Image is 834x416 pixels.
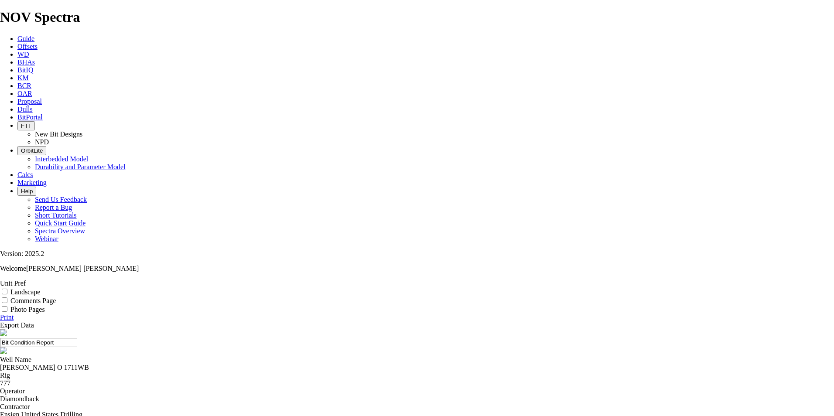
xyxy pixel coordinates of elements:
[17,179,47,186] a: Marketing
[10,306,45,313] label: Photo Pages
[10,297,56,304] label: Comments Page
[35,155,88,163] a: Interbedded Model
[17,121,35,130] button: FTT
[35,211,77,219] a: Short Tutorials
[10,288,40,296] label: Landscape
[17,106,33,113] a: Dulls
[17,98,42,105] a: Proposal
[35,219,85,227] a: Quick Start Guide
[21,123,31,129] span: FTT
[17,90,32,97] a: OAR
[17,51,29,58] a: WD
[35,196,87,203] a: Send Us Feedback
[35,204,72,211] a: Report a Bug
[26,265,139,272] span: [PERSON_NAME] [PERSON_NAME]
[21,188,33,194] span: Help
[17,43,38,50] a: Offsets
[17,171,33,178] a: Calcs
[17,74,29,82] a: KM
[21,147,43,154] span: OrbitLite
[17,82,31,89] a: BCR
[35,138,49,146] a: NPD
[17,66,33,74] a: BitIQ
[35,130,82,138] a: New Bit Designs
[17,187,36,196] button: Help
[17,113,43,121] a: BitPortal
[17,146,46,155] button: OrbitLite
[17,35,34,42] a: Guide
[35,227,85,235] a: Spectra Overview
[35,235,58,242] a: Webinar
[35,163,126,170] a: Durability and Parameter Model
[17,58,35,66] a: BHAs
